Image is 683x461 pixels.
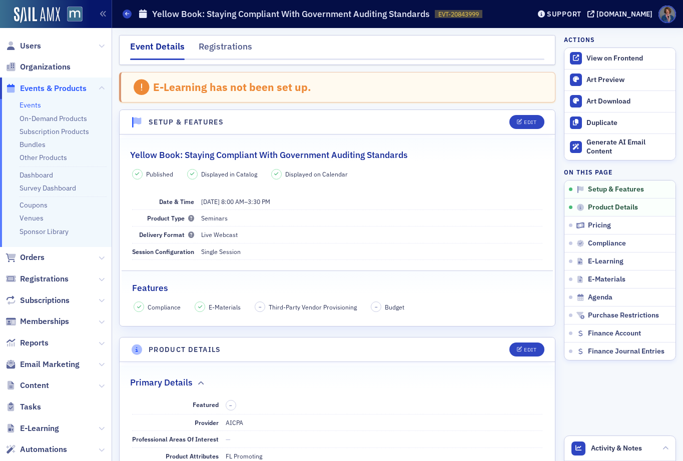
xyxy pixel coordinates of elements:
span: Email Marketing [20,359,80,370]
span: AICPA [226,418,243,426]
a: Subscription Products [20,127,89,136]
div: View on Frontend [586,54,670,63]
span: Live Webcast [201,230,238,238]
button: Edit [509,342,544,356]
span: Memberships [20,316,69,327]
a: View on Frontend [564,48,675,69]
span: Automations [20,444,67,455]
a: Dashboard [20,170,53,179]
span: Session Configuration [132,247,194,255]
span: Registrations [20,273,69,284]
span: Reports [20,337,49,348]
div: Edit [524,119,536,125]
span: Product Details [588,203,638,212]
span: Setup & Features [588,185,644,194]
span: Published [146,169,173,178]
a: Automations [6,444,67,455]
span: Displayed on Calendar [285,169,348,178]
button: Edit [509,115,544,129]
span: Users [20,40,41,51]
span: Professional Areas Of Interest [132,435,219,443]
a: Art Download [564,90,675,112]
span: — [226,435,231,443]
span: Displayed in Catalog [201,169,257,178]
span: E-Learning [20,423,59,434]
h4: On this page [564,167,676,176]
span: – [259,303,262,310]
h4: Actions [564,35,595,44]
time: 3:30 PM [248,197,270,205]
a: Users [6,40,41,51]
a: View Homepage [60,6,83,23]
div: Registrations [199,40,252,58]
div: FL Promoting [226,451,262,460]
div: Edit [524,347,536,352]
a: Bundles [20,140,46,149]
span: E-Learning [588,257,623,266]
span: Tasks [20,401,41,412]
div: Art Preview [586,75,670,84]
span: Organizations [20,61,71,72]
div: Support [547,9,581,18]
span: Product Attributes [166,452,219,460]
time: 8:00 AM [221,197,244,205]
span: Featured [193,400,219,408]
a: E-Learning [6,423,59,434]
span: Budget [385,302,404,311]
span: Compliance [588,239,626,248]
span: EVT-20843999 [438,10,479,18]
h2: Features [132,281,168,294]
div: Generate AI Email Content [586,138,670,155]
span: Third-Party Vendor Provisioning [269,302,357,311]
a: Events [20,100,41,109]
span: Content [20,380,49,391]
a: Events & Products [6,83,87,94]
span: Finance Journal Entries [588,347,664,356]
a: Organizations [6,61,71,72]
span: Subscriptions [20,295,70,306]
span: E-Materials [209,302,241,311]
a: Tasks [6,401,41,412]
button: [DOMAIN_NAME] [587,10,656,17]
span: Delivery Format [139,230,194,238]
a: Coupons [20,200,48,209]
h1: Yellow Book: Staying Compliant With Government Auditing Standards [152,8,430,20]
a: On-Demand Products [20,114,87,123]
a: Survey Dashboard [20,183,76,192]
a: Subscriptions [6,295,70,306]
button: Duplicate [564,112,675,133]
h4: Setup & Features [149,117,224,127]
a: Other Products [20,153,67,162]
span: – [229,402,232,409]
a: Art Preview [564,69,675,90]
span: [DATE] [201,197,220,205]
span: Orders [20,252,45,263]
a: Reports [6,337,49,348]
a: Content [6,380,49,391]
h2: Yellow Book: Staying Compliant With Government Auditing Standards [130,148,408,161]
div: [DOMAIN_NAME] [596,9,652,18]
span: Events & Products [20,83,87,94]
div: E-Learning has not been set up. [153,80,311,93]
div: Event Details [130,40,185,60]
span: E-Materials [588,275,625,284]
a: Orders [6,252,45,263]
h2: Primary Details [130,376,193,389]
span: Purchase Restrictions [588,311,659,320]
h4: Product Details [149,344,221,355]
span: – [375,303,378,310]
span: Compliance [148,302,181,311]
span: Finance Account [588,329,641,338]
div: Art Download [586,97,670,106]
img: SailAMX [14,7,60,23]
span: – [201,197,270,205]
a: Venues [20,213,44,222]
span: Activity & Notes [591,443,642,453]
span: Date & Time [159,197,194,205]
span: Product Type [147,214,194,222]
span: Agenda [588,293,612,302]
div: Duplicate [586,118,670,127]
span: Profile [658,5,676,23]
span: Single Session [201,247,241,255]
